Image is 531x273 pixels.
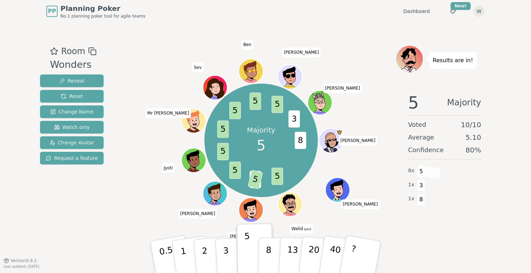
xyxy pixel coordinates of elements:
[46,4,145,19] a: PPPlanning PokerNo.1 planning poker tool for agile teams
[408,120,426,130] span: Voted
[451,2,471,10] div: New!
[248,170,263,190] span: 5
[60,13,145,19] span: No.1 planning poker tool for agile teams
[4,258,37,264] button: Version0.9.2
[40,90,104,103] button: Reset
[40,74,104,87] button: Reveal
[341,199,380,209] span: Click to change your name
[11,258,37,264] span: Version 0.9.2
[162,163,175,173] span: Click to change your name
[50,58,96,72] div: Wonders
[257,135,265,156] span: 5
[178,209,217,219] span: Click to change your name
[323,83,362,93] span: Click to change your name
[192,63,203,72] span: Click to change your name
[61,45,85,58] span: Room
[336,129,342,135] span: Jay is the host
[290,224,313,234] span: Click to change your name
[50,108,93,115] span: Change Name
[40,136,104,149] button: Change Avatar
[4,265,39,268] span: Last updated: [DATE]
[60,4,145,13] span: Planning Poker
[247,125,275,135] p: Majority
[465,132,481,142] span: 5.10
[339,136,377,145] span: Click to change your name
[40,105,104,118] button: Change Name
[217,121,229,138] span: 5
[272,96,283,113] span: 5
[461,120,481,130] span: 10 / 10
[417,165,425,177] span: 5
[408,167,414,175] span: 8 x
[408,132,434,142] span: Average
[417,180,425,191] span: 3
[50,139,94,146] span: Change Avatar
[229,162,241,179] span: 5
[50,45,58,58] button: Add as favourite
[408,181,414,189] span: 1 x
[447,94,481,111] span: Majority
[250,93,261,110] span: 5
[295,132,307,149] span: 8
[40,121,104,134] button: Watch only
[217,143,229,160] span: 5
[146,108,191,118] span: Click to change your name
[289,111,300,128] span: 3
[473,6,485,17] button: W
[48,7,56,15] span: PP
[408,94,419,111] span: 5
[282,47,321,57] span: Click to change your name
[403,8,430,15] a: Dashboard
[303,228,312,231] span: (you)
[40,152,104,164] button: Request a feature
[433,56,473,65] p: Results are in!
[244,231,250,269] p: 5
[242,40,253,50] span: Click to change your name
[59,77,84,84] span: Reveal
[61,93,83,100] span: Reset
[447,5,459,18] button: New!
[279,193,302,216] button: Click to change your avatar
[250,171,261,188] span: 3
[408,145,444,155] span: Confidence
[466,145,481,155] span: 80 %
[417,194,425,206] span: 8
[229,102,241,119] span: 5
[272,168,283,185] span: 5
[228,232,267,241] span: Click to change your name
[54,124,90,131] span: Watch only
[46,155,98,162] span: Request a feature
[408,195,414,203] span: 1 x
